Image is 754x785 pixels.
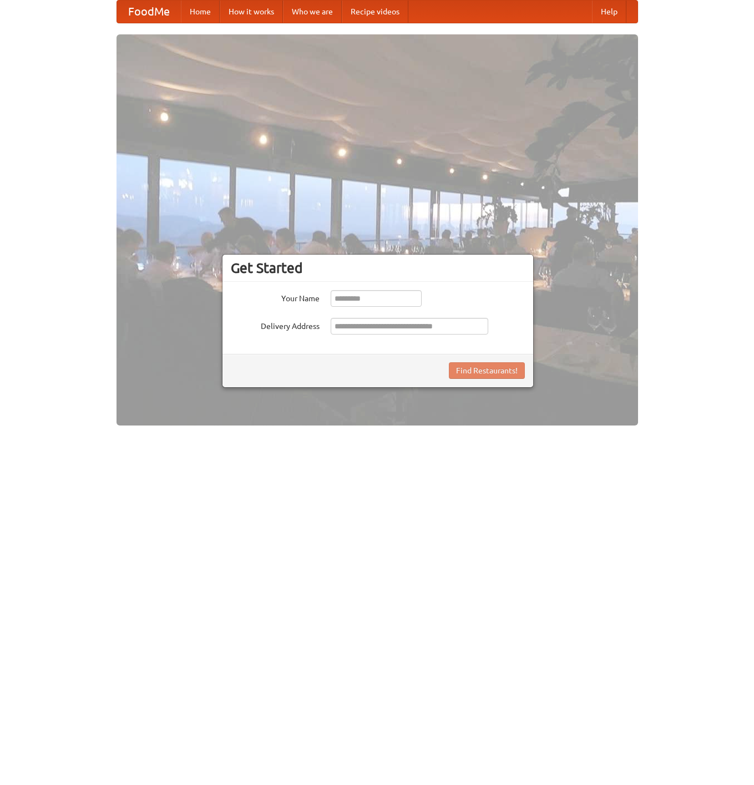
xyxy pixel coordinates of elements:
[181,1,220,23] a: Home
[220,1,283,23] a: How it works
[117,1,181,23] a: FoodMe
[231,260,525,276] h3: Get Started
[283,1,342,23] a: Who we are
[231,318,320,332] label: Delivery Address
[342,1,408,23] a: Recipe videos
[231,290,320,304] label: Your Name
[592,1,626,23] a: Help
[449,362,525,379] button: Find Restaurants!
